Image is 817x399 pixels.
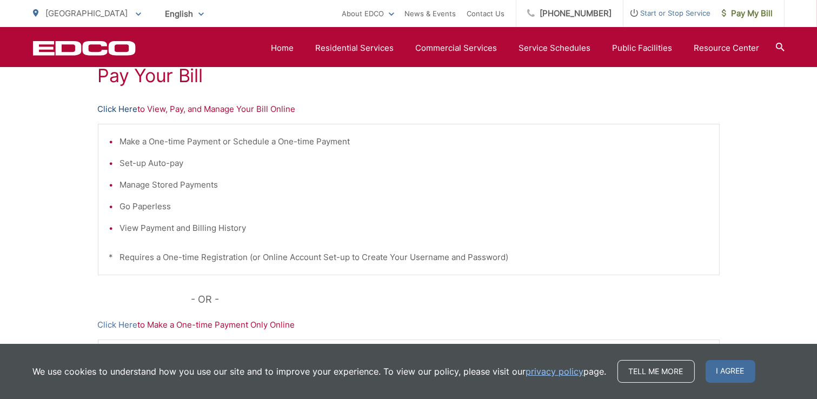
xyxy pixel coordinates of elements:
h1: Pay Your Bill [98,65,720,87]
p: * Requires a One-time Registration (or Online Account Set-up to Create Your Username and Password) [109,251,708,264]
a: Service Schedules [519,42,591,55]
li: Set-up Auto-pay [120,157,708,170]
a: Contact Us [467,7,505,20]
li: View Payment and Billing History [120,222,708,235]
a: Residential Services [316,42,394,55]
a: Click Here [98,103,138,116]
a: Commercial Services [416,42,497,55]
span: Pay My Bill [722,7,773,20]
a: privacy policy [526,365,584,378]
a: Public Facilities [613,42,673,55]
span: I agree [706,360,755,383]
p: to Make a One-time Payment Only Online [98,318,720,331]
a: Tell me more [617,360,695,383]
li: Manage Stored Payments [120,178,708,191]
li: Make a One-time Payment or Schedule a One-time Payment [120,135,708,148]
a: News & Events [405,7,456,20]
a: About EDCO [342,7,394,20]
p: We use cookies to understand how you use our site and to improve your experience. To view our pol... [33,365,607,378]
a: Home [271,42,294,55]
a: Resource Center [694,42,760,55]
span: [GEOGRAPHIC_DATA] [46,8,128,18]
a: Click Here [98,318,138,331]
span: English [157,4,212,23]
p: to View, Pay, and Manage Your Bill Online [98,103,720,116]
p: - OR - [191,291,720,308]
a: EDCD logo. Return to the homepage. [33,41,136,56]
li: Go Paperless [120,200,708,213]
